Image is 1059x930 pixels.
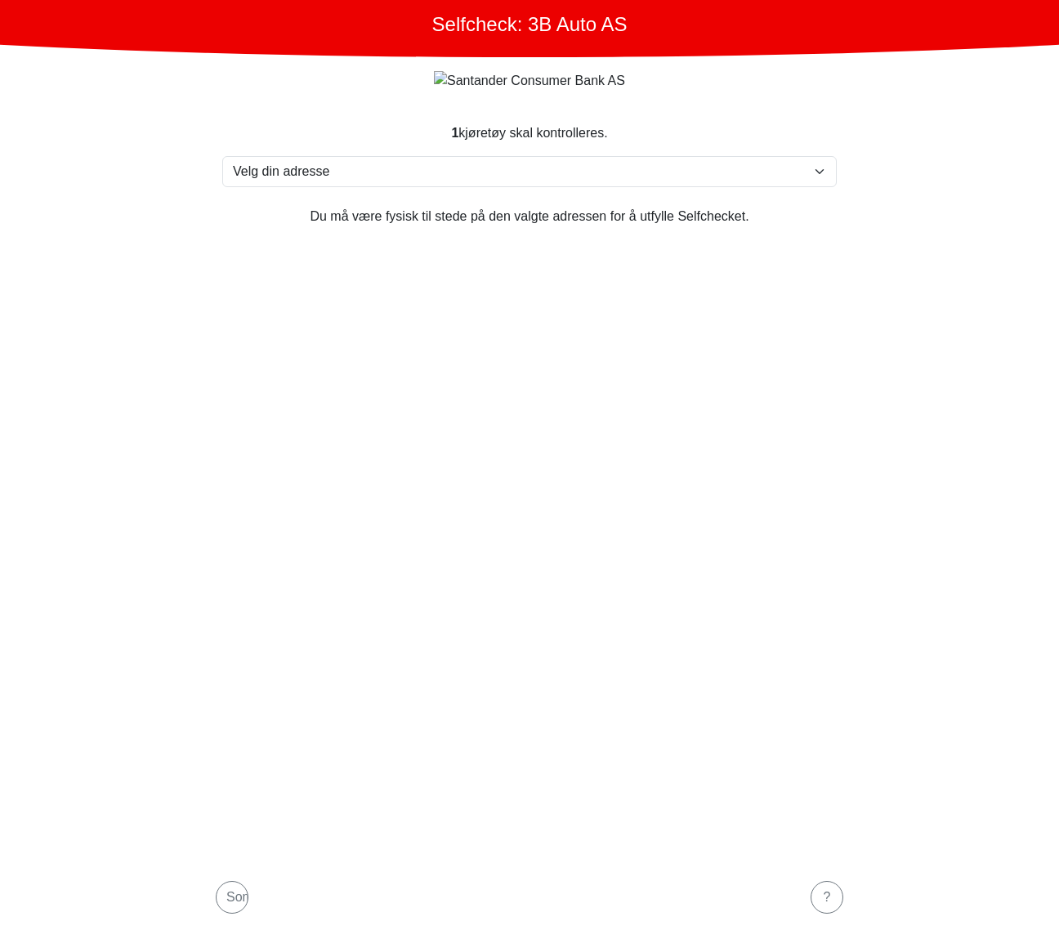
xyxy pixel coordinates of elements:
div: kjøretøy skal kontrolleres. [222,123,837,143]
img: Santander Consumer Bank AS [434,71,625,91]
strong: 1 [451,126,458,140]
div: ? [821,888,833,907]
div: Some [226,888,238,907]
button: Some [216,881,248,914]
p: Du må være fysisk til stede på den valgte adressen for å utfylle Selfchecket. [222,207,837,226]
h1: Selfcheck: 3B Auto AS [432,13,628,37]
button: ? [811,881,843,914]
